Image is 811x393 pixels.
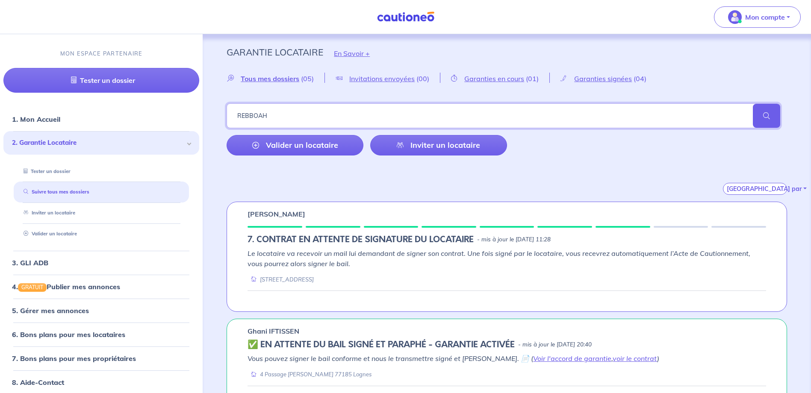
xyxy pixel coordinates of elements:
p: - mis à jour le [DATE] 20:40 [518,340,592,349]
a: 5. Gérer mes annonces [12,306,89,315]
div: 3. GLI ADB [3,254,199,271]
a: Tester un dossier [20,168,71,174]
button: En Savoir + [323,41,380,66]
a: 3. GLI ADB [12,258,48,267]
div: Suivre tous mes dossiers [14,185,189,199]
span: (00) [416,74,429,83]
a: Tester un dossier [3,68,199,93]
a: 6. Bons plans pour mes locataires [12,330,125,339]
button: [GEOGRAPHIC_DATA] par [723,183,787,195]
a: 7. Bons plans pour mes propriétaires [12,354,136,363]
button: illu_account_valid_menu.svgMon compte [714,6,801,28]
img: illu_account_valid_menu.svg [728,10,742,24]
div: 4.GRATUITPublier mes annonces [3,278,199,295]
p: - mis à jour le [DATE] 11:28 [477,235,551,244]
div: 7. Bons plans pour mes propriétaires [3,350,199,367]
span: Garanties en cours [464,74,524,83]
div: state: CONTRACT-SIGNED, Context: FINISHED,IS-GL-CAUTION [248,340,766,350]
span: Tous mes dossiers [241,74,299,83]
div: 4 Passage [PERSON_NAME] 77185 Lognes [248,370,372,378]
p: Ghani IFTISSEN [248,326,299,336]
div: 1. Mon Accueil [3,111,199,128]
p: Garantie Locataire [227,44,323,60]
a: Garanties signées(04) [550,74,657,82]
em: Vous pouvez signer le bail conforme et nous le transmettre signé et [PERSON_NAME]. 📄 ( , ) [248,354,659,363]
a: voir le contrat [613,354,657,363]
a: 1. Mon Accueil [12,115,60,123]
div: 2. Garantie Locataire [3,131,199,155]
a: Inviter un locataire [370,135,507,155]
h5: 7. CONTRAT EN ATTENTE DE SIGNATURE DU LOCATAIRE [248,235,474,245]
a: Inviter un locataire [20,210,75,216]
a: Valider un locataire [20,231,77,237]
span: 2. Garantie Locataire [12,138,184,148]
h5: ✅️️️ EN ATTENTE DU BAIL SIGNÉ ET PARAPHÉ - GARANTIE ACTIVÉE [248,340,515,350]
span: (04) [634,74,646,83]
div: [STREET_ADDRESS] [248,276,314,284]
a: Valider un locataire [227,135,363,155]
input: Rechercher par nom / prénom / mail du locataire [227,103,780,128]
div: 6. Bons plans pour mes locataires [3,326,199,343]
p: MON ESPACE PARTENAIRE [60,50,143,58]
div: 5. Gérer mes annonces [3,302,199,319]
a: Voir l'accord de garantie [533,354,611,363]
span: search [753,104,780,128]
p: Mon compte [745,12,785,22]
img: Cautioneo [374,12,438,22]
a: Garanties en cours(01) [440,74,549,82]
div: state: RENTER-PAYMENT-METHOD-IN-PROGRESS, Context: ,IS-GL-CAUTION [248,235,766,245]
a: Tous mes dossiers(05) [227,74,324,82]
a: Invitations envoyées(00) [325,74,440,82]
span: (05) [301,74,314,83]
div: Inviter un locataire [14,206,189,220]
div: Tester un dossier [14,164,189,179]
span: Garanties signées [574,74,632,83]
a: Suivre tous mes dossiers [20,189,89,195]
div: Valider un locataire [14,227,189,241]
p: [PERSON_NAME] [248,209,305,219]
em: Le locataire va recevoir un mail lui demandant de signer son contrat. Une fois signé par le locat... [248,249,750,268]
span: (01) [526,74,539,83]
span: Invitations envoyées [349,74,415,83]
a: 8. Aide-Contact [12,378,64,387]
a: 4.GRATUITPublier mes annonces [12,282,120,291]
div: 8. Aide-Contact [3,374,199,391]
